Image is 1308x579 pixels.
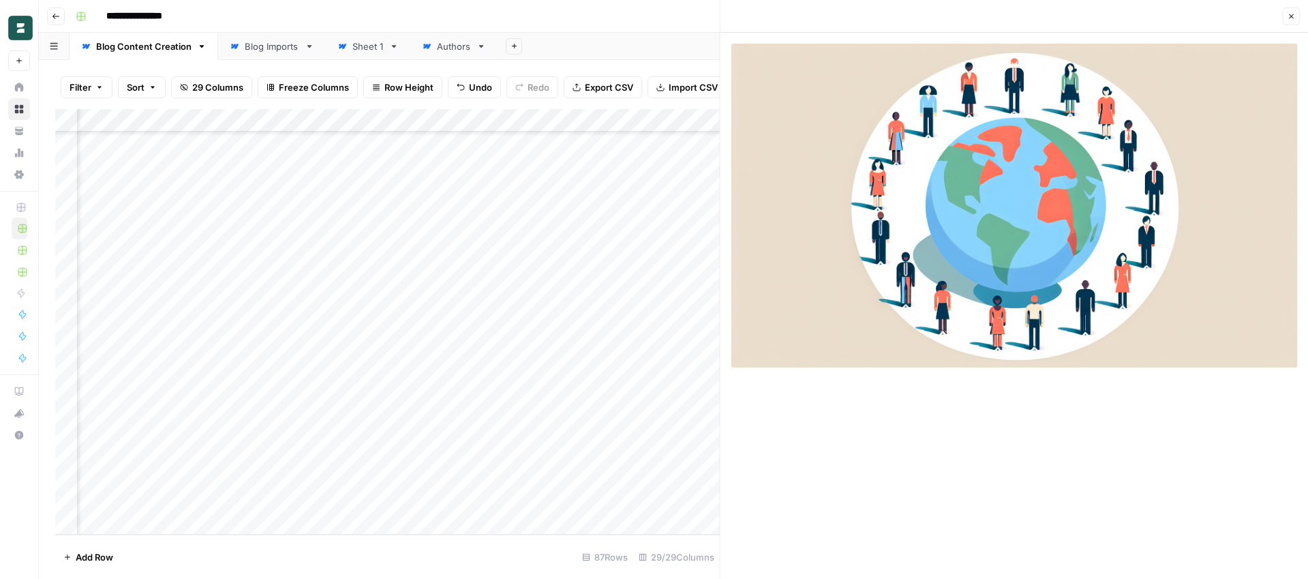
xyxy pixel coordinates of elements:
[171,76,252,98] button: 29 Columns
[61,76,112,98] button: Filter
[8,76,30,98] a: Home
[669,80,718,94] span: Import CSV
[8,142,30,164] a: Usage
[633,546,720,568] div: 29/29 Columns
[363,76,442,98] button: Row Height
[70,33,218,60] a: Blog Content Creation
[528,80,549,94] span: Redo
[469,80,492,94] span: Undo
[127,80,145,94] span: Sort
[384,80,434,94] span: Row Height
[326,33,410,60] a: Sheet 1
[76,550,113,564] span: Add Row
[8,381,30,402] a: AirOps Academy
[410,33,498,60] a: Authors
[585,80,633,94] span: Export CSV
[118,76,166,98] button: Sort
[8,11,30,45] button: Workspace: Borderless
[8,98,30,120] a: Browse
[55,546,121,568] button: Add Row
[448,76,501,98] button: Undo
[564,76,642,98] button: Export CSV
[8,402,30,424] button: What's new?
[70,80,91,94] span: Filter
[218,33,326,60] a: Blog Imports
[9,403,29,424] div: What's new?
[731,44,1298,368] img: Row/Cell
[577,546,633,568] div: 87 Rows
[8,120,30,142] a: Your Data
[506,76,558,98] button: Redo
[258,76,358,98] button: Freeze Columns
[279,80,349,94] span: Freeze Columns
[8,16,33,40] img: Borderless Logo
[192,80,243,94] span: 29 Columns
[245,40,299,53] div: Blog Imports
[352,40,384,53] div: Sheet 1
[8,424,30,446] button: Help + Support
[437,40,471,53] div: Authors
[96,40,192,53] div: Blog Content Creation
[8,164,30,185] a: Settings
[648,76,727,98] button: Import CSV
